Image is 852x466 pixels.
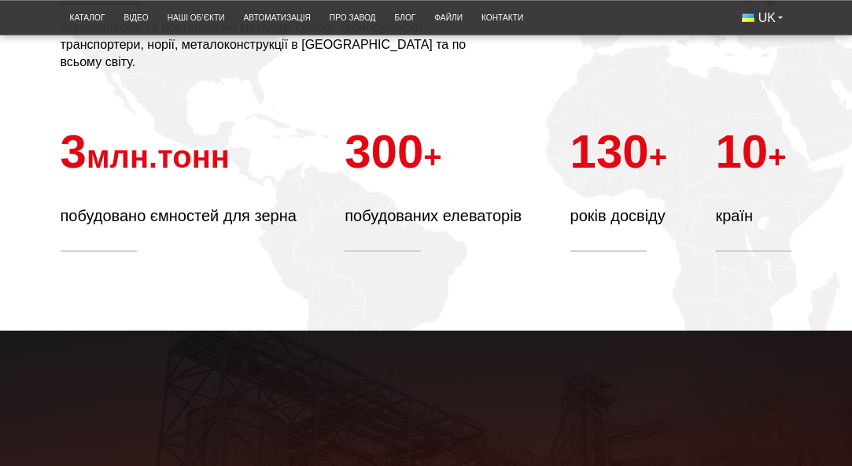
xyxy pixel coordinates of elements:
[472,5,533,31] a: Контакти
[570,125,649,178] span: 130
[61,125,87,178] span: 3
[385,5,426,31] a: Блог
[320,5,385,31] a: Про завод
[425,5,472,31] a: Файли
[732,5,792,31] button: UK
[345,119,522,185] div: +
[61,19,478,72] p: Виготовляємо та поставляємо металеві силосі, зерносушарки, транспортери, норії, металоконструкції...
[715,207,753,224] span: країн
[234,5,320,31] a: Автоматизація
[715,125,768,178] span: 10
[570,119,667,185] div: +
[570,207,666,224] span: років досвіду
[758,9,776,27] span: UK
[345,207,522,224] span: побудованих елеваторів
[61,5,115,31] a: Каталог
[158,5,234,31] a: Наші об’єкти
[742,13,754,22] img: Українська
[61,119,297,185] div: млн.тонн
[61,207,297,224] span: побудовано ємностей для зерна
[715,119,791,185] div: +
[114,5,157,31] a: Відео
[345,125,423,178] span: 300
